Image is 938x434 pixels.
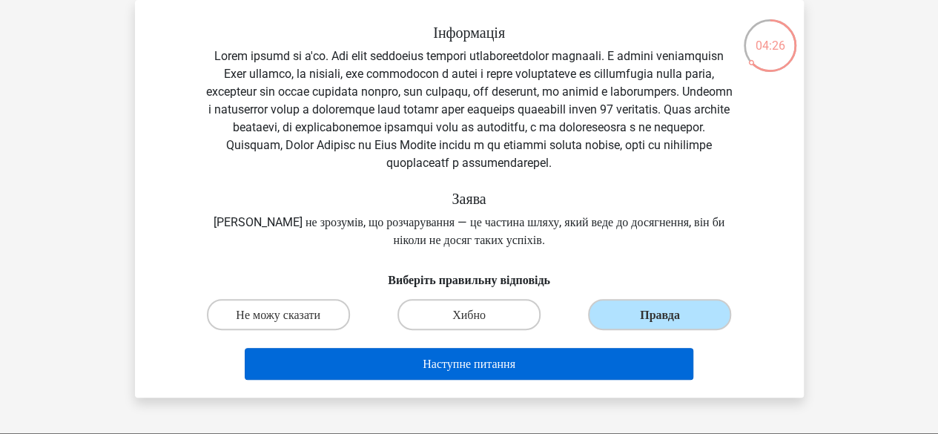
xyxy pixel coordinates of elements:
font: Правда [640,308,680,322]
div: 04:26 [742,18,798,55]
font: Наступне питання [423,357,515,371]
font: [PERSON_NAME] не зрозумів, що розчарування — це частина шляху, який веде до досягнення, він би ні... [214,215,724,247]
font: Інформація [433,24,505,42]
font: Виберіть правильну відповідь [388,273,550,287]
font: Не можу сказати [236,308,320,322]
button: Наступне питання [245,348,693,380]
font: Заява [452,190,486,208]
font: Lorem ipsumd si a'co. Adi elit seddoeius tempori utlaboreetdolor magnaali. E admini veniamquisn E... [206,49,733,170]
font: Хибно [452,308,486,322]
